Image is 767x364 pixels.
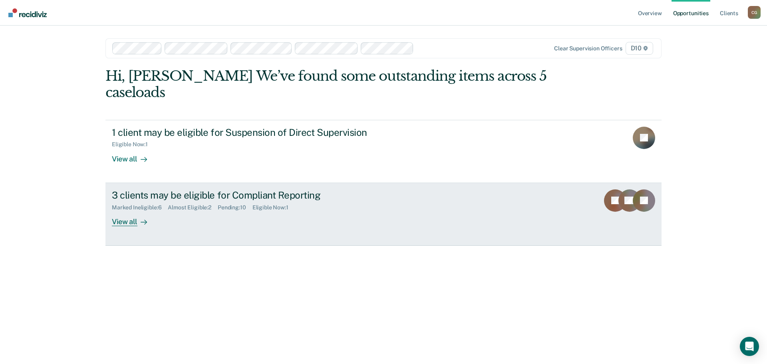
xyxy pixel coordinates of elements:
div: Eligible Now : 1 [112,141,154,148]
div: View all [112,211,157,226]
div: C G [748,6,761,19]
div: 3 clients may be eligible for Compliant Reporting [112,189,392,201]
div: Marked Ineligible : 6 [112,204,168,211]
img: Recidiviz [8,8,47,17]
div: 1 client may be eligible for Suspension of Direct Supervision [112,127,392,138]
div: Clear supervision officers [554,45,622,52]
div: Open Intercom Messenger [740,337,759,356]
div: View all [112,148,157,163]
button: Profile dropdown button [748,6,761,19]
div: Hi, [PERSON_NAME] We’ve found some outstanding items across 5 caseloads [105,68,550,101]
div: Almost Eligible : 2 [168,204,218,211]
a: 3 clients may be eligible for Compliant ReportingMarked Ineligible:6Almost Eligible:2Pending:10El... [105,183,662,246]
div: Pending : 10 [218,204,252,211]
span: D10 [626,42,653,55]
a: 1 client may be eligible for Suspension of Direct SupervisionEligible Now:1View all [105,120,662,183]
div: Eligible Now : 1 [252,204,295,211]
